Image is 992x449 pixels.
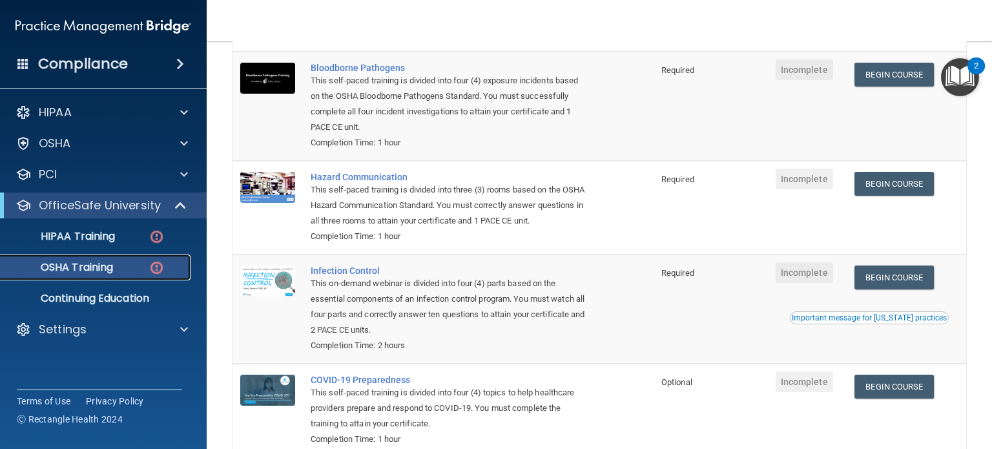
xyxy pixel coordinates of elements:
span: Ⓒ Rectangle Health 2024 [17,413,123,426]
p: PCI [39,167,57,182]
a: Begin Course [854,172,933,196]
div: Completion Time: 1 hour [311,135,589,151]
span: Required [661,65,694,75]
a: OSHA [15,136,188,151]
p: Settings [39,322,87,337]
span: Required [661,268,694,278]
p: HIPAA Training [8,230,115,243]
a: Settings [15,322,188,337]
div: This self-paced training is divided into three (3) rooms based on the OSHA Hazard Communication S... [311,182,589,229]
div: This self-paced training is divided into four (4) topics to help healthcare providers prepare and... [311,385,589,432]
span: Incomplete [776,169,833,189]
button: Open Resource Center, 2 new notifications [941,58,979,96]
div: 2 [974,66,978,83]
img: danger-circle.6113f641.png [149,260,165,276]
span: Incomplete [776,371,833,392]
div: This on-demand webinar is divided into four (4) parts based on the essential components of an inf... [311,276,589,338]
div: Completion Time: 1 hour [311,229,589,244]
p: OfficeSafe University [39,198,161,213]
a: COVID-19 Preparedness [311,375,589,385]
a: Begin Course [854,375,933,399]
img: danger-circle.6113f641.png [149,229,165,245]
a: Begin Course [854,63,933,87]
a: HIPAA [15,105,188,120]
span: Optional [661,377,692,387]
div: Important message for [US_STATE] practices [792,314,947,322]
span: Incomplete [776,59,833,80]
h4: Compliance [38,55,128,73]
span: Incomplete [776,262,833,283]
div: Completion Time: 2 hours [311,338,589,353]
a: Terms of Use [17,395,70,408]
p: OSHA Training [8,261,113,274]
a: Hazard Communication [311,172,589,182]
a: OfficeSafe University [15,198,187,213]
a: PCI [15,167,188,182]
a: Infection Control [311,266,589,276]
p: Continuing Education [8,292,185,305]
p: OSHA [39,136,71,151]
a: Begin Course [854,266,933,289]
span: Required [661,174,694,184]
button: Read this if you are a dental practitioner in the state of CA [790,311,949,324]
div: This self-paced training is divided into four (4) exposure incidents based on the OSHA Bloodborne... [311,73,589,135]
div: Completion Time: 1 hour [311,432,589,447]
a: Privacy Policy [86,395,144,408]
img: PMB logo [15,14,191,39]
a: Bloodborne Pathogens [311,63,589,73]
p: HIPAA [39,105,72,120]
